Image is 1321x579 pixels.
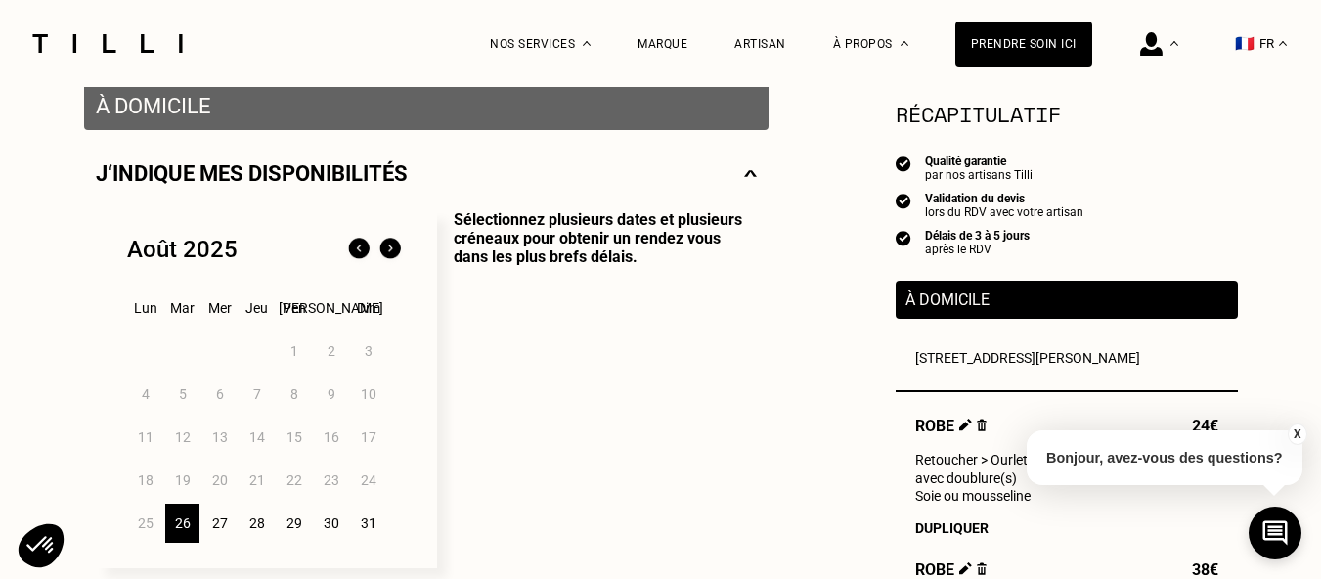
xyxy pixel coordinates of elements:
span: Retoucher > Ourlet simple [915,452,1070,468]
a: Artisan [734,37,786,51]
span: Robe [915,417,988,435]
img: icône connexion [1140,32,1163,56]
button: X [1287,423,1306,445]
img: Supprimer [977,419,988,431]
span: 38€ [1192,560,1218,579]
span: Soie ou mousseline [915,488,1031,504]
p: Sélectionnez plusieurs dates et plusieurs créneaux pour obtenir un rendez vous dans les plus bref... [437,210,757,568]
img: icon list info [896,229,911,246]
img: Logo du service de couturière Tilli [25,34,190,53]
div: Août 2025 [127,236,238,263]
div: 30 [314,504,348,543]
img: menu déroulant [1279,41,1287,46]
span: 🇫🇷 [1235,34,1255,53]
div: 31 [351,504,385,543]
img: Menu déroulant à propos [901,41,908,46]
div: Délais de 3 à 5 jours [925,229,1030,243]
div: Qualité garantie [925,155,1033,168]
div: Dupliquer [915,520,1218,536]
section: Récapitulatif [896,98,1238,130]
p: À domicile [905,290,1228,309]
img: Éditer [959,562,972,575]
p: Bonjour, avez-vous des questions? [1027,430,1302,485]
span: Robe [915,560,988,579]
a: Marque [638,37,687,51]
img: svg+xml;base64,PHN2ZyBmaWxsPSJub25lIiBoZWlnaHQ9IjE0IiB2aWV3Qm94PSIwIDAgMjggMTQiIHdpZHRoPSIyOCIgeG... [744,161,757,186]
p: À domicile [96,94,757,118]
img: Éditer [959,419,972,431]
a: Prendre soin ici [955,22,1092,67]
img: Supprimer [977,562,988,575]
div: Validation du devis [925,192,1083,205]
div: après le RDV [925,243,1030,256]
div: 28 [240,504,274,543]
img: icon list info [896,192,911,209]
p: J‘indique mes disponibilités [96,161,408,186]
span: avec doublure(s) [915,470,1017,486]
img: Menu déroulant [1170,41,1178,46]
img: icon list info [896,155,911,172]
img: Mois suivant [374,234,406,265]
div: par nos artisans Tilli [925,168,1033,182]
div: 29 [277,504,311,543]
div: lors du RDV avec votre artisan [925,205,1083,219]
div: 26 [165,504,199,543]
div: 27 [202,504,237,543]
img: Mois précédent [343,234,374,265]
p: [STREET_ADDRESS][PERSON_NAME] [915,350,1218,366]
img: Menu déroulant [583,41,591,46]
